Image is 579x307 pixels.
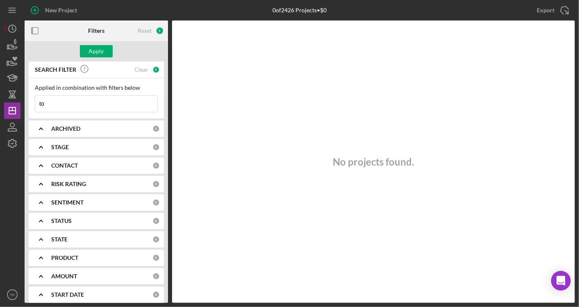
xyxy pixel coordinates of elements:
button: New Project [25,2,85,18]
b: Filters [88,27,104,34]
b: SENTIMENT [51,199,84,206]
div: Reset [138,27,152,34]
div: 0 [152,125,160,132]
b: SEARCH FILTER [35,66,76,73]
div: 0 of 2426 Projects • $0 [273,7,327,14]
b: RISK RATING [51,181,86,187]
div: 0 [152,291,160,298]
div: 0 [152,217,160,225]
div: 0 [152,143,160,151]
div: New Project [45,2,77,18]
b: CONTACT [51,162,78,169]
button: Apply [80,45,113,57]
b: AMOUNT [51,273,77,280]
h3: No projects found. [333,156,414,168]
div: 0 [152,273,160,280]
b: ARCHIVED [51,125,80,132]
button: TP [4,287,20,303]
div: 0 [152,180,160,188]
text: TP [10,293,15,297]
div: 0 [152,162,160,169]
div: Apply [89,45,104,57]
div: Clear [134,66,148,73]
div: 1 [152,66,160,73]
div: 0 [152,199,160,206]
b: STATUS [51,218,72,224]
b: PRODUCT [51,255,78,261]
div: Open Intercom Messenger [551,271,571,291]
b: STAGE [51,144,69,150]
button: Export [529,2,575,18]
b: START DATE [51,291,84,298]
div: 0 [152,254,160,262]
div: Applied in combination with filters below [35,84,158,91]
b: STATE [51,236,68,243]
div: Export [537,2,554,18]
div: 0 [152,236,160,243]
div: 1 [156,27,164,35]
